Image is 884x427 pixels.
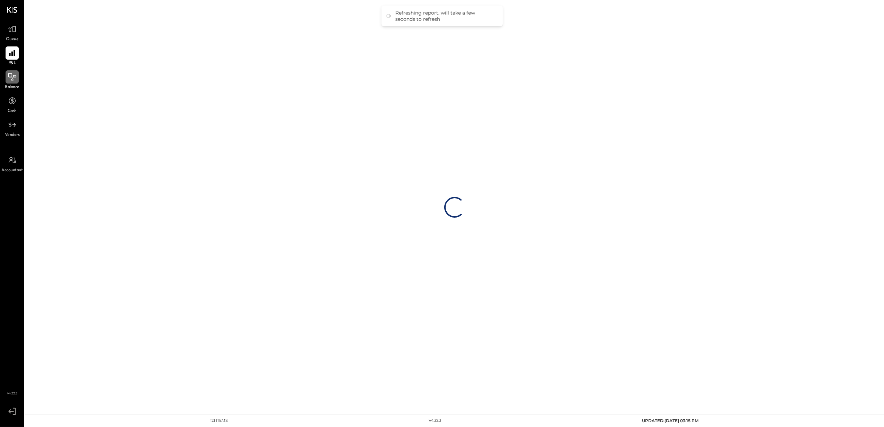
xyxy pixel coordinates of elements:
[5,84,19,90] span: Balance
[642,418,699,423] span: UPDATED: [DATE] 03:15 PM
[0,154,24,174] a: Accountant
[0,70,24,90] a: Balance
[2,167,23,174] span: Accountant
[6,36,19,43] span: Queue
[395,10,496,22] div: Refreshing report, will take a few seconds to refresh
[5,132,20,138] span: Vendors
[429,418,441,424] div: v 4.32.3
[0,46,24,67] a: P&L
[8,60,16,67] span: P&L
[0,118,24,138] a: Vendors
[211,418,228,424] div: 121 items
[0,94,24,114] a: Cash
[8,108,17,114] span: Cash
[0,23,24,43] a: Queue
